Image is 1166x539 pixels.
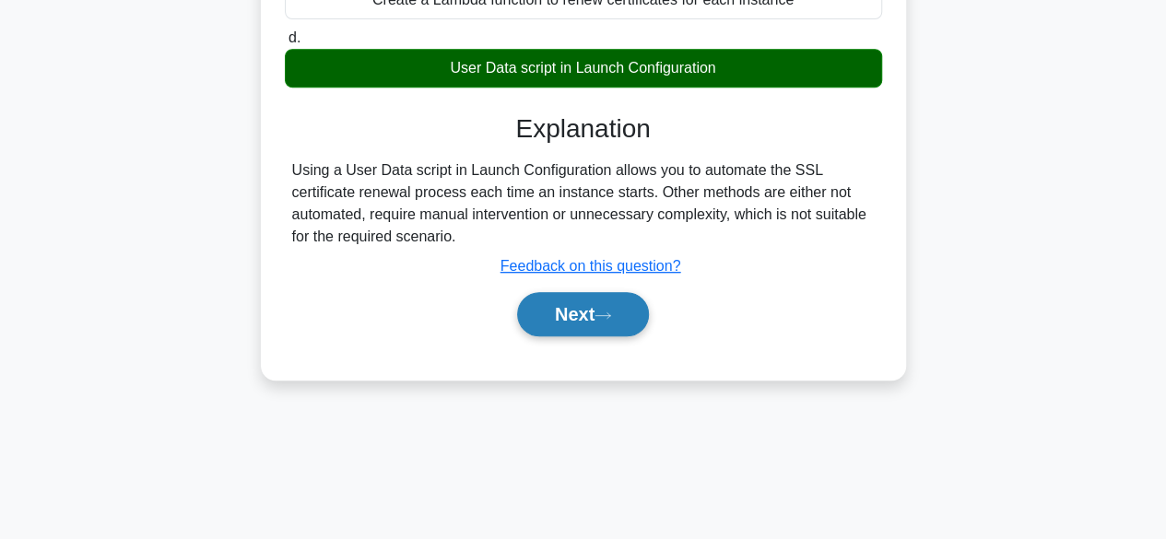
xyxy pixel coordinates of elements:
a: Feedback on this question? [501,258,681,274]
div: User Data script in Launch Configuration [285,49,882,88]
button: Next [517,292,649,336]
span: d. [289,29,300,45]
div: Using a User Data script in Launch Configuration allows you to automate the SSL certificate renew... [292,159,875,248]
h3: Explanation [296,113,871,145]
